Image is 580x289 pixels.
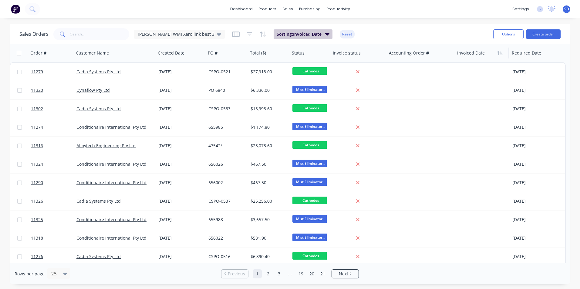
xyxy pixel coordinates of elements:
[158,87,204,93] div: [DATE]
[31,211,76,229] a: 11325
[31,106,43,112] span: 11302
[208,235,244,241] div: 656022
[31,143,43,149] span: 11316
[332,271,359,277] a: Next page
[158,198,204,204] div: [DATE]
[292,86,329,93] span: Mist Eliminator...
[76,143,136,148] a: Alloytech Engineering Pty Ltd
[333,50,361,56] div: Invoice status
[277,31,322,37] span: Sorting: Invoiced Date
[292,215,329,223] span: Mist Eliminator...
[251,254,286,260] div: $6,890.40
[76,69,121,75] a: Cadia Systems Pty Ltd
[292,160,329,167] span: Mist Eliminator...
[208,180,244,186] div: 656002
[158,217,204,223] div: [DATE]
[251,87,286,93] div: $6,336.00
[493,29,524,39] button: Options
[512,254,561,260] div: [DATE]
[208,198,244,204] div: CSPO-0537
[296,269,305,278] a: Page 19
[251,143,286,149] div: $23,073.60
[31,192,76,210] a: 11326
[76,217,147,222] a: Conditionaire International Pty Ltd
[251,69,286,75] div: $27,918.00
[158,50,184,56] div: Created Date
[512,217,561,223] div: [DATE]
[318,269,327,278] a: Page 21
[208,69,244,75] div: CSPO-0521
[228,271,245,277] span: Previous
[512,50,541,56] div: Required Date
[76,180,147,185] a: Conditionaire International Pty Ltd
[512,161,561,167] div: [DATE]
[221,271,248,277] a: Previous page
[31,100,76,118] a: 11302
[11,5,20,14] img: Factory
[31,124,43,130] span: 11274
[31,161,43,167] span: 11324
[285,269,295,278] a: Jump forward
[31,69,43,75] span: 11279
[76,50,109,56] div: Customer Name
[251,106,286,112] div: $13,998.60
[526,29,561,39] button: Create order
[208,50,217,56] div: PO #
[339,271,348,277] span: Next
[250,50,266,56] div: Total ($)
[158,254,204,260] div: [DATE]
[324,5,353,14] div: productivity
[208,217,244,223] div: 655988
[31,137,76,155] a: 11316
[15,271,45,277] span: Rows per page
[158,143,204,149] div: [DATE]
[76,106,121,111] a: Cadia Systems Pty Ltd
[31,155,76,173] a: 11324
[70,28,130,40] input: Search...
[31,217,43,223] span: 11325
[389,50,429,56] div: Accounting Order #
[76,235,147,241] a: Conditionaire International Pty Ltd
[208,87,244,93] div: PO 6840
[512,124,561,130] div: [DATE]
[31,63,76,81] a: 11279
[76,124,147,130] a: Conditionaire International Pty Ltd
[30,50,46,56] div: Order #
[292,234,329,241] span: Mist Eliminator...
[564,6,569,12] span: SD
[31,235,43,241] span: 11318
[31,198,43,204] span: 11326
[292,50,305,56] div: Status
[31,229,76,247] a: 11318
[31,247,76,266] a: 11276
[158,161,204,167] div: [DATE]
[512,235,561,241] div: [DATE]
[512,106,561,112] div: [DATE]
[292,252,329,260] span: Cathodes
[274,29,332,39] button: Sorting:Invoiced Date
[512,198,561,204] div: [DATE]
[158,180,204,186] div: [DATE]
[31,174,76,192] a: 11290
[251,198,286,204] div: $25,256.00
[76,254,121,259] a: Cadia Systems Pty Ltd
[76,161,147,167] a: Conditionaire International Pty Ltd
[292,178,329,186] span: Mist Eliminator...
[279,5,296,14] div: sales
[264,269,273,278] a: Page 2
[307,269,316,278] a: Page 20
[296,5,324,14] div: purchasing
[292,197,329,204] span: Cathodes
[208,106,244,112] div: CSPO-0533
[251,217,286,223] div: $3,657.50
[158,124,204,130] div: [DATE]
[208,254,244,260] div: CSPO-0516
[256,5,279,14] div: products
[208,124,244,130] div: 655985
[512,180,561,186] div: [DATE]
[292,141,329,149] span: Cathodes
[208,143,244,149] div: 47542/
[509,5,532,14] div: settings
[251,180,286,186] div: $467.50
[251,235,286,241] div: $581.90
